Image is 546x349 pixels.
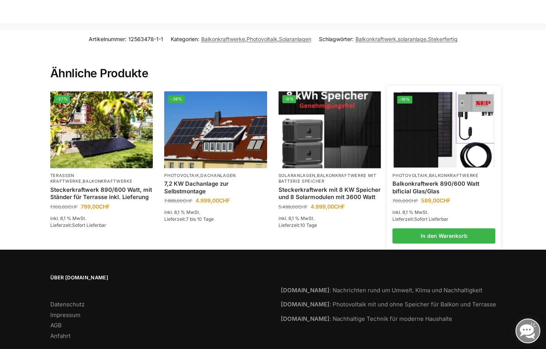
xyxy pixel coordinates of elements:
a: Balkonkraftwerke [201,36,245,42]
bdi: 700,00 [392,198,418,204]
p: , [50,173,153,185]
span: 10 Tage [300,222,317,228]
span: CHF [68,204,78,210]
span: Sofort Lieferbar [414,216,448,222]
a: Balkonkraftwerke mit Batterie Speicher [279,173,376,184]
a: 7,2 KW Dachanlage zur Selbstmontage [164,180,267,195]
span: Sofort Lieferbar [72,222,106,228]
span: Über [DOMAIN_NAME] [50,274,266,282]
a: In den Warenkorb legen: „Balkonkraftwerk 890/600 Watt bificial Glas/Glas“ [392,228,495,244]
bdi: 1.100,00 [50,204,78,210]
a: Photovoltaik [164,173,199,178]
bdi: 7.999,00 [164,198,192,204]
span: CHF [408,198,418,204]
strong: [DOMAIN_NAME] [281,315,330,322]
a: -16%Bificiales Hochleistungsmodul [394,92,495,168]
span: CHF [219,197,230,204]
a: Steckerkraftwerk mit 8 KW Speicher und 8 Solarmodulen mit 3600 Watt [279,186,381,201]
span: Lieferzeit: [50,222,106,228]
span: CHF [99,203,110,210]
span: Lieferzeit: [164,216,214,222]
bdi: 4.999,00 [195,197,230,204]
a: Balkonkraftwerke [83,178,132,184]
a: Solaranlagen [279,36,311,42]
span: Lieferzeit: [392,216,448,222]
span: CHF [440,197,450,204]
bdi: 799,00 [81,203,110,210]
a: Impressum [50,311,80,319]
a: Stekerfertig [428,36,458,42]
strong: [DOMAIN_NAME] [281,287,330,294]
span: CHF [183,198,192,204]
a: Photovoltaik [247,36,277,42]
p: , [279,173,381,185]
p: inkl. 8,1 % MwSt. [392,209,495,216]
a: Photovoltaik [392,173,427,178]
p: inkl. 8,1 % MwSt. [279,215,381,222]
a: [DOMAIN_NAME]: Nachrichten rund um Umwelt, Klima und Nachhaltigkeit [281,287,482,294]
a: Anfahrt [50,332,70,339]
a: [DOMAIN_NAME]: Photovoltaik mit und ohne Speicher für Balkon und Terrasse [281,301,496,308]
a: -27%Steckerkraftwerk 890/600 Watt, mit Ständer für Terrasse inkl. Lieferung [50,91,153,168]
img: Steckerkraftwerk 890/600 Watt, mit Ständer für Terrasse inkl. Lieferung [50,91,153,168]
p: , [392,173,495,178]
span: CHF [298,204,307,210]
h2: Ähnliche Produkte [50,48,496,81]
bdi: 589,00 [421,197,450,204]
a: solaranlage [398,36,426,42]
img: Solar Dachanlage 6,5 KW [164,91,267,168]
a: [DOMAIN_NAME]: Nachhaltige Technik für moderne Haushalte [281,315,452,322]
a: Balkonkraftwerk 890/600 Watt bificial Glas/Glas [392,180,495,195]
a: -9%Steckerkraftwerk mit 8 KW Speicher und 8 Solarmodulen mit 3600 Watt [279,91,381,168]
span: Kategorien: , , [171,35,311,43]
a: Dachanlagen [200,173,236,178]
img: Steckerkraftwerk mit 8 KW Speicher und 8 Solarmodulen mit 3600 Watt [279,91,381,168]
a: Balkonkraftwerke [429,173,479,178]
span: CHF [334,203,345,210]
p: inkl. 8,1 % MwSt. [164,209,267,216]
a: Datenschutz [50,301,85,308]
span: Artikelnummer: [89,35,163,43]
span: Schlagwörter: , , [319,35,458,43]
bdi: 4.999,00 [311,203,345,210]
a: Terassen Kraftwerke [50,173,82,184]
a: AGB [50,322,62,329]
img: Bificiales Hochleistungsmodul [394,92,495,168]
span: Lieferzeit: [279,222,317,228]
a: Steckerkraftwerk 890/600 Watt, mit Ständer für Terrasse inkl. Lieferung [50,186,153,201]
span: 7 bis 10 Tage [186,216,214,222]
bdi: 5.499,00 [279,204,307,210]
a: Solaranlagen [279,173,315,178]
p: inkl. 8,1 % MwSt. [50,215,153,222]
span: 12563478-1-1 [128,36,163,42]
p: , [164,173,267,178]
a: -38%Solar Dachanlage 6,5 KW [164,91,267,168]
strong: [DOMAIN_NAME] [281,301,330,308]
a: Balkonkraftwerk [355,36,396,42]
